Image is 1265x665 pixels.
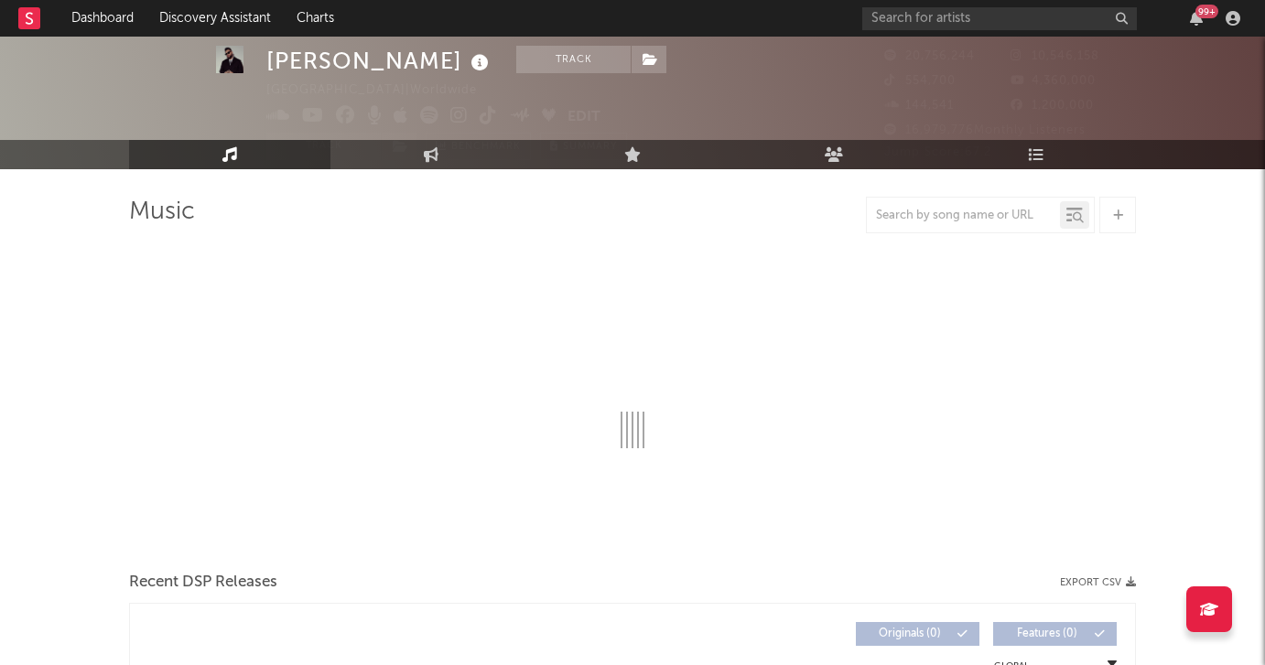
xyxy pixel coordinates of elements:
span: 16,979,776 Monthly Listeners [884,124,1086,136]
span: 554,700 [884,75,956,87]
button: Features(0) [993,622,1117,646]
div: [PERSON_NAME] [266,46,493,76]
button: Edit [568,106,600,129]
span: Recent DSP Releases [129,572,277,594]
div: [GEOGRAPHIC_DATA] | Worldwide [266,80,498,102]
button: Track [516,46,631,73]
input: Search by song name or URL [867,209,1060,223]
button: 99+ [1190,11,1203,26]
span: Originals ( 0 ) [868,628,952,639]
button: Summary [540,133,627,160]
span: 10,546,158 [1011,50,1099,62]
span: 4,360,000 [1011,75,1096,87]
div: 99 + [1195,5,1218,18]
input: Search for artists [862,7,1137,30]
span: Features ( 0 ) [1005,628,1089,639]
button: Export CSV [1060,577,1136,588]
button: Track [266,133,381,160]
button: Originals(0) [856,622,979,646]
span: 1,200,000 [1011,100,1094,112]
span: 144,541 [884,100,954,112]
span: Benchmark [451,136,521,158]
a: Benchmark [426,133,531,160]
span: 20,756,244 [884,50,975,62]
